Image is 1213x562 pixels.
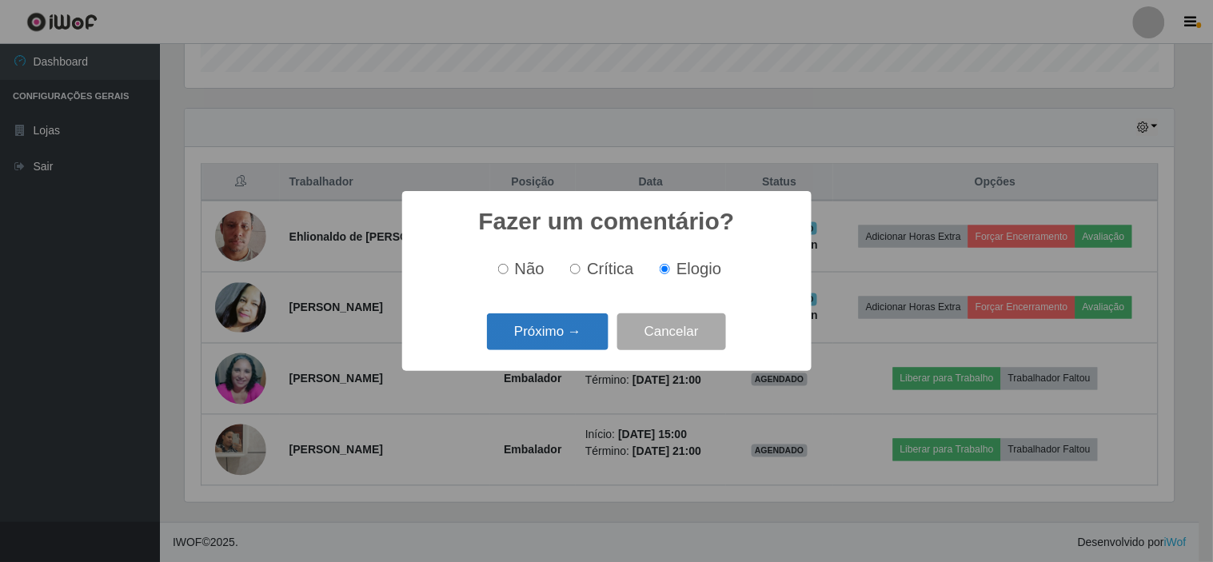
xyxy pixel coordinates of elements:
[676,260,721,277] span: Elogio
[478,207,734,236] h2: Fazer um comentário?
[487,313,608,351] button: Próximo →
[587,260,634,277] span: Crítica
[515,260,545,277] span: Não
[660,264,670,274] input: Elogio
[570,264,581,274] input: Crítica
[498,264,509,274] input: Não
[617,313,726,351] button: Cancelar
